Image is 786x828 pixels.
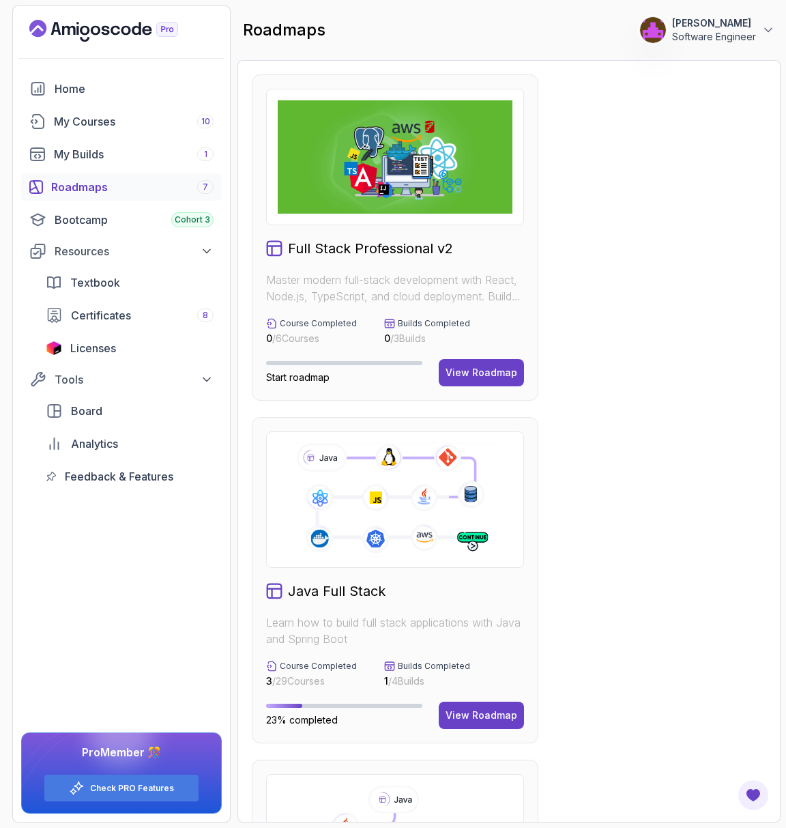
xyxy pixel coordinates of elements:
p: Master modern full-stack development with React, Node.js, TypeScript, and cloud deployment. Build... [266,272,524,304]
span: 10 [201,116,210,127]
span: 0 [266,332,272,344]
span: 3 [266,675,272,687]
button: View Roadmap [439,359,524,386]
a: Landing page [29,20,209,42]
a: builds [21,141,222,168]
button: user profile image[PERSON_NAME]Software Engineer [639,16,775,44]
span: 23% completed [266,714,338,726]
span: 7 [203,182,208,192]
img: user profile image [640,17,666,43]
div: My Builds [54,146,214,162]
button: Resources [21,239,222,263]
div: Bootcamp [55,212,214,228]
span: Board [71,403,102,419]
a: textbook [38,269,222,296]
p: / 4 Builds [384,674,470,688]
span: Textbook [70,274,120,291]
a: home [21,75,222,102]
span: 0 [384,332,390,344]
span: Cohort 3 [175,214,210,225]
span: 1 [384,675,388,687]
span: Analytics [71,436,118,452]
button: Tools [21,367,222,392]
p: Builds Completed [398,661,470,672]
a: analytics [38,430,222,457]
a: courses [21,108,222,135]
p: / 6 Courses [266,332,357,345]
span: Start roadmap [266,371,330,383]
a: board [38,397,222,425]
a: licenses [38,334,222,362]
p: Course Completed [280,318,357,329]
h2: Java Full Stack [288,582,385,601]
span: 1 [204,149,207,160]
a: roadmaps [21,173,222,201]
a: bootcamp [21,206,222,233]
h2: roadmaps [243,19,325,41]
div: View Roadmap [446,366,517,380]
span: Certificates [71,307,131,324]
h2: Full Stack Professional v2 [288,239,453,258]
div: Home [55,81,214,97]
button: Check PRO Features [44,774,199,802]
div: View Roadmap [446,709,517,722]
div: My Courses [54,113,214,130]
p: / 3 Builds [384,332,470,345]
div: Tools [55,371,214,388]
button: View Roadmap [439,702,524,729]
a: feedback [38,463,222,490]
p: [PERSON_NAME] [672,16,756,30]
p: Software Engineer [672,30,756,44]
a: Check PRO Features [90,783,174,794]
a: certificates [38,302,222,329]
img: Full Stack Professional v2 [278,100,512,214]
div: Resources [55,243,214,259]
span: Feedback & Features [65,468,173,485]
p: Learn how to build full stack applications with Java and Spring Boot [266,614,524,647]
p: Course Completed [280,661,357,672]
img: jetbrains icon [46,341,62,355]
span: Licenses [70,340,116,356]
span: 8 [203,310,208,321]
div: Roadmaps [51,179,214,195]
p: Builds Completed [398,318,470,329]
button: Open Feedback Button [737,779,770,812]
p: / 29 Courses [266,674,357,688]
